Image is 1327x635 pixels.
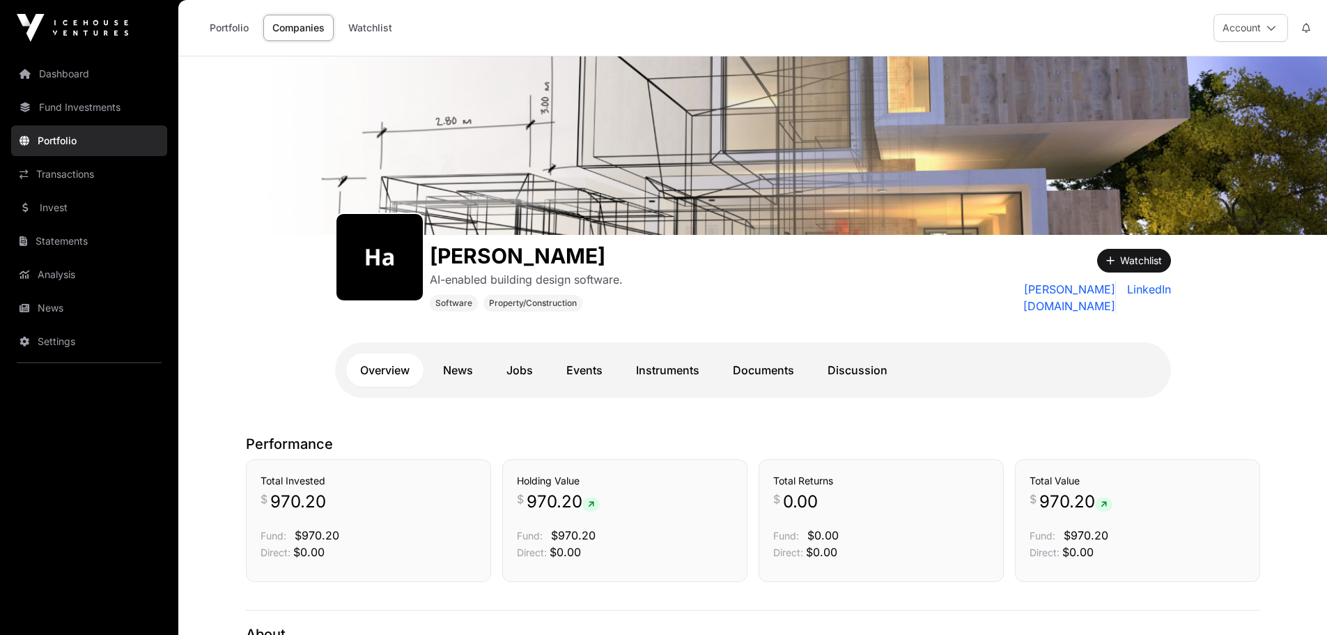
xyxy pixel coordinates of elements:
[1062,545,1094,559] span: $0.00
[261,530,286,542] span: Fund:
[270,491,326,513] span: 970.20
[1257,568,1327,635] iframe: Chat Widget
[492,353,547,387] a: Jobs
[814,353,901,387] a: Discussion
[1030,474,1245,488] h3: Total Value
[622,353,713,387] a: Instruments
[517,546,547,558] span: Direct:
[261,491,267,507] span: $
[201,15,258,41] a: Portfolio
[261,474,476,488] h3: Total Invested
[517,530,543,542] span: Fund:
[940,281,1115,314] a: [PERSON_NAME][DOMAIN_NAME]
[773,474,989,488] h3: Total Returns
[346,353,1160,387] nav: Tabs
[1030,491,1037,507] span: $
[1030,546,1060,558] span: Direct:
[430,243,623,268] h1: [PERSON_NAME]
[773,530,799,542] span: Fund:
[11,125,167,156] a: Portfolio
[1097,249,1171,273] button: Watchlist
[807,528,839,542] span: $0.00
[261,546,290,558] span: Direct:
[773,546,803,558] span: Direct:
[527,491,600,513] span: 970.20
[517,491,524,507] span: $
[11,293,167,323] a: News
[17,14,128,42] img: Icehouse Ventures Logo
[1064,528,1108,542] span: $970.20
[517,474,733,488] h3: Holding Value
[552,353,616,387] a: Events
[429,353,487,387] a: News
[1213,14,1288,42] button: Account
[246,434,1260,454] p: Performance
[346,353,424,387] a: Overview
[11,92,167,123] a: Fund Investments
[550,545,581,559] span: $0.00
[1122,281,1171,314] a: LinkedIn
[342,220,417,295] img: harth430.png
[263,15,334,41] a: Companies
[551,528,596,542] span: $970.20
[719,353,808,387] a: Documents
[783,491,818,513] span: 0.00
[806,545,837,559] span: $0.00
[11,226,167,257] a: Statements
[1039,491,1112,513] span: 970.20
[339,15,401,41] a: Watchlist
[11,192,167,223] a: Invest
[489,298,577,309] span: Property/Construction
[773,491,780,507] span: $
[178,56,1327,235] img: Harth
[11,159,167,190] a: Transactions
[11,59,167,89] a: Dashboard
[435,298,472,309] span: Software
[11,259,167,290] a: Analysis
[11,326,167,357] a: Settings
[430,271,623,288] p: AI-enabled building design software.
[293,545,325,559] span: $0.00
[1030,530,1055,542] span: Fund:
[295,528,339,542] span: $970.20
